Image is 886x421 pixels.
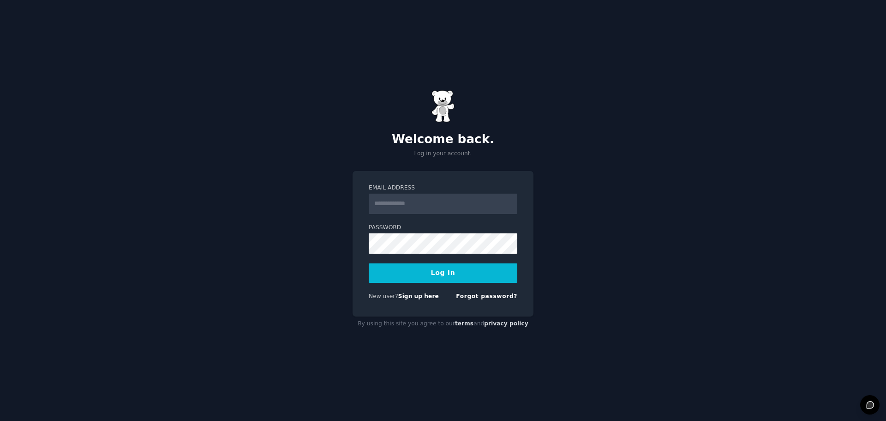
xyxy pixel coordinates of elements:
[353,132,533,147] h2: Welcome back.
[398,293,439,299] a: Sign up here
[369,263,517,283] button: Log In
[353,317,533,331] div: By using this site you agree to our and
[369,293,398,299] span: New user?
[369,224,517,232] label: Password
[431,90,455,122] img: Gummy Bear
[456,293,517,299] a: Forgot password?
[484,320,528,327] a: privacy policy
[369,184,517,192] label: Email Address
[353,150,533,158] p: Log in your account.
[455,320,473,327] a: terms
